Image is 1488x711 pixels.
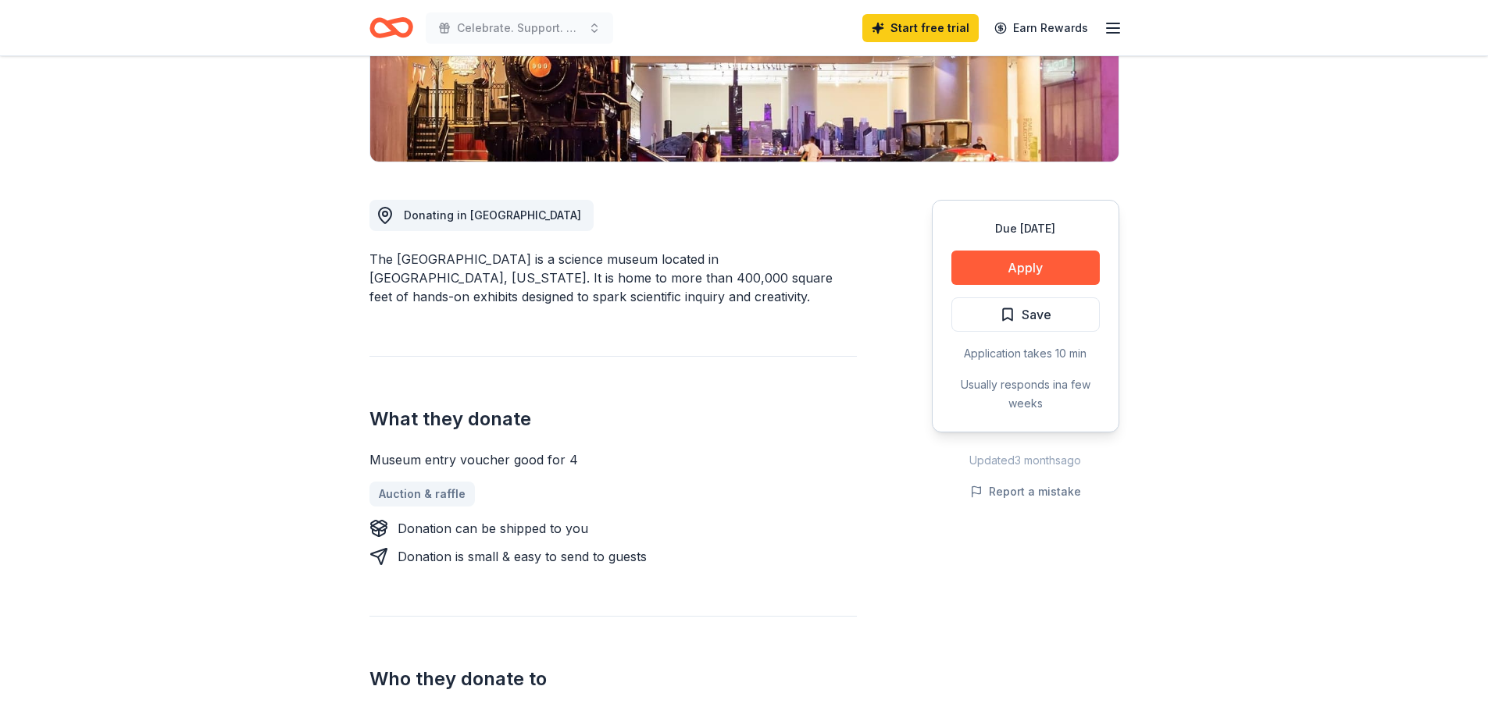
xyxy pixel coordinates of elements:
div: Updated 3 months ago [932,451,1119,470]
div: Donation is small & easy to send to guests [398,547,647,566]
div: The [GEOGRAPHIC_DATA] is a science museum located in [GEOGRAPHIC_DATA], [US_STATE]. It is home to... [369,250,857,306]
div: Application takes 10 min [951,344,1100,363]
div: Donation can be shipped to you [398,519,588,538]
span: Celebrate. Support. Benefit. – A C.S.B. Give-to-Win Event [457,19,582,37]
button: Report a mistake [970,482,1081,501]
button: Celebrate. Support. Benefit. – A C.S.B. Give-to-Win Event [426,12,613,44]
a: Auction & raffle [369,482,475,507]
div: Usually responds in a few weeks [951,375,1100,413]
a: Start free trial [862,14,979,42]
div: Museum entry voucher good for 4 [369,450,857,469]
div: Due [DATE] [951,219,1100,238]
h2: Who they donate to [369,667,857,691]
span: Donating in [GEOGRAPHIC_DATA] [404,208,581,222]
a: Earn Rewards [985,14,1097,42]
h2: What they donate [369,407,857,432]
a: Home [369,9,413,46]
button: Save [951,297,1100,332]
button: Apply [951,251,1100,285]
span: Save [1022,304,1051,325]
